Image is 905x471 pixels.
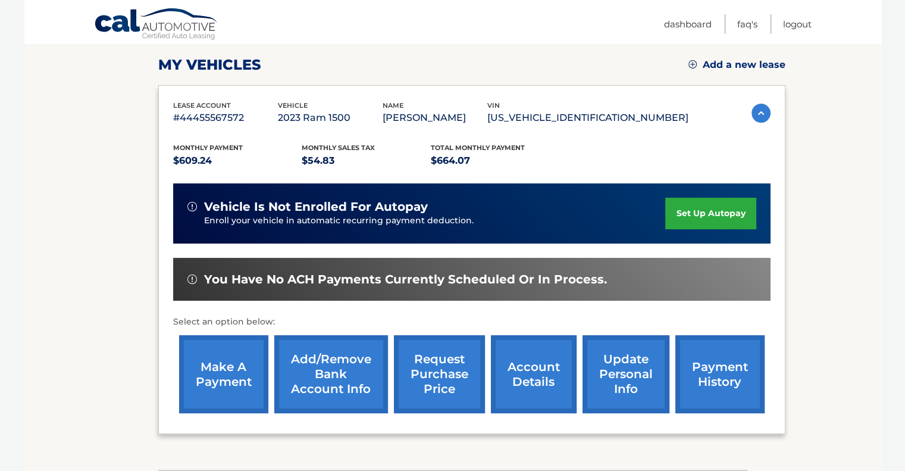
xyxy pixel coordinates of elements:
[187,275,197,284] img: alert-white.svg
[688,60,697,68] img: add.svg
[179,335,268,413] a: make a payment
[675,335,765,413] a: payment history
[173,101,231,110] span: lease account
[751,104,771,123] img: accordion-active.svg
[664,14,712,34] a: Dashboard
[302,144,375,152] span: Monthly sales Tax
[173,315,771,329] p: Select an option below:
[737,14,757,34] a: FAQ's
[491,335,577,413] a: account details
[173,144,243,152] span: Monthly Payment
[383,110,487,126] p: [PERSON_NAME]
[487,101,500,110] span: vin
[583,335,669,413] a: update personal info
[158,56,261,74] h2: my vehicles
[487,110,688,126] p: [US_VEHICLE_IDENTIFICATION_NUMBER]
[173,152,302,169] p: $609.24
[431,152,560,169] p: $664.07
[278,101,308,110] span: vehicle
[187,202,197,211] img: alert-white.svg
[383,101,403,110] span: name
[173,110,278,126] p: #44455567572
[783,14,812,34] a: Logout
[665,198,756,229] a: set up autopay
[274,335,388,413] a: Add/Remove bank account info
[204,214,666,227] p: Enroll your vehicle in automatic recurring payment deduction.
[204,272,607,287] span: You have no ACH payments currently scheduled or in process.
[431,144,525,152] span: Total Monthly Payment
[302,152,431,169] p: $54.83
[94,8,219,42] a: Cal Automotive
[204,199,428,214] span: vehicle is not enrolled for autopay
[394,335,485,413] a: request purchase price
[278,110,383,126] p: 2023 Ram 1500
[688,59,785,71] a: Add a new lease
